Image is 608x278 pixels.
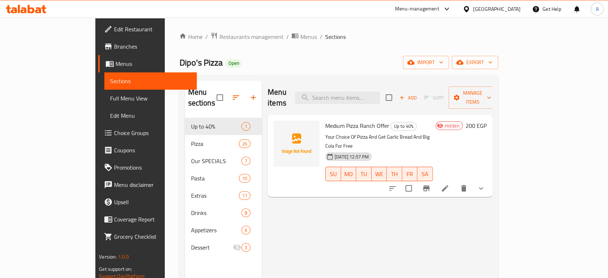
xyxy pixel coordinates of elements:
[179,54,222,71] span: Dipo's Pizza
[402,167,418,181] button: FR
[395,5,439,13] div: Menu-management
[286,32,289,41] li: /
[185,152,262,170] div: Our SPECIALS7
[398,94,418,102] span: Add
[241,226,250,234] div: items
[396,92,419,103] span: Add item
[420,169,430,179] span: SA
[325,32,345,41] span: Sections
[191,208,241,217] span: Drinks
[325,120,389,131] span: Medium Pizza Ranch Offer
[344,169,354,179] span: MO
[242,244,250,251] span: 3
[409,58,443,67] span: import
[325,133,433,151] p: Your Choice Of Pizza And Get Garlic Bread And Big Cola For Free
[295,91,380,104] input: search
[454,89,491,107] span: Manage items
[391,122,416,130] span: Up to 40%
[185,135,262,152] div: Pizza26
[114,163,191,172] span: Promotions
[185,187,262,204] div: Extras11
[210,32,283,41] a: Restaurants management
[233,243,241,252] svg: Inactive section
[185,221,262,239] div: Appetizers6
[205,32,208,41] li: /
[441,184,449,193] a: Edit menu item
[191,191,239,200] span: Extras
[110,111,191,120] span: Edit Menu
[191,243,232,252] span: Dessert
[239,192,250,199] span: 11
[390,169,399,179] span: TH
[98,176,197,193] a: Menu disclaimer
[458,58,493,67] span: export
[242,210,250,216] span: 8
[191,157,241,165] div: Our SPECIALS
[114,180,191,189] span: Menu disclaimer
[99,252,117,261] span: Version:
[401,181,416,196] span: Select to update
[98,193,197,211] a: Upsell
[473,5,521,13] div: [GEOGRAPHIC_DATA]
[291,32,317,41] a: Menus
[227,89,245,106] span: Sort sections
[596,5,599,13] span: A
[356,167,372,181] button: TU
[300,32,317,41] span: Menus
[98,228,197,245] a: Grocery Checklist
[98,124,197,142] a: Choice Groups
[188,87,217,108] h2: Menu sections
[241,122,250,131] div: items
[185,239,262,256] div: Dessert3
[185,115,262,259] nav: Menu sections
[472,180,490,197] button: show more
[239,175,250,182] span: 10
[115,59,191,68] span: Menus
[242,123,250,130] span: 1
[449,86,497,109] button: Manage items
[396,92,419,103] button: Add
[384,180,401,197] button: sort-choices
[191,174,239,183] div: Pasta
[114,215,191,224] span: Coverage Report
[114,232,191,241] span: Grocery Checklist
[225,60,242,66] span: Open
[325,167,341,181] button: SU
[118,252,129,261] span: 1.0.0
[268,87,286,108] h2: Menu items
[241,208,250,217] div: items
[239,191,250,200] div: items
[98,55,197,72] a: Menus
[466,121,487,131] h6: 200 EGP
[225,59,242,68] div: Open
[98,159,197,176] a: Promotions
[114,146,191,154] span: Coupons
[452,56,498,69] button: export
[99,264,132,274] span: Get support on:
[405,169,415,179] span: FR
[191,122,241,131] span: Up to 40%
[241,243,250,252] div: items
[328,169,338,179] span: SU
[242,227,250,234] span: 6
[442,122,462,129] span: Hidden
[98,21,197,38] a: Edit Restaurant
[455,180,472,197] button: delete
[179,32,498,41] nav: breadcrumb
[477,184,485,193] svg: Show Choices
[114,42,191,51] span: Branches
[98,38,197,55] a: Branches
[242,158,250,165] span: 7
[391,122,417,131] div: Up to 40%
[375,169,384,179] span: WE
[212,90,227,105] span: Select all sections
[372,167,387,181] button: WE
[418,180,435,197] button: Branch-specific-item
[191,226,241,234] span: Appetizers
[191,139,239,148] span: Pizza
